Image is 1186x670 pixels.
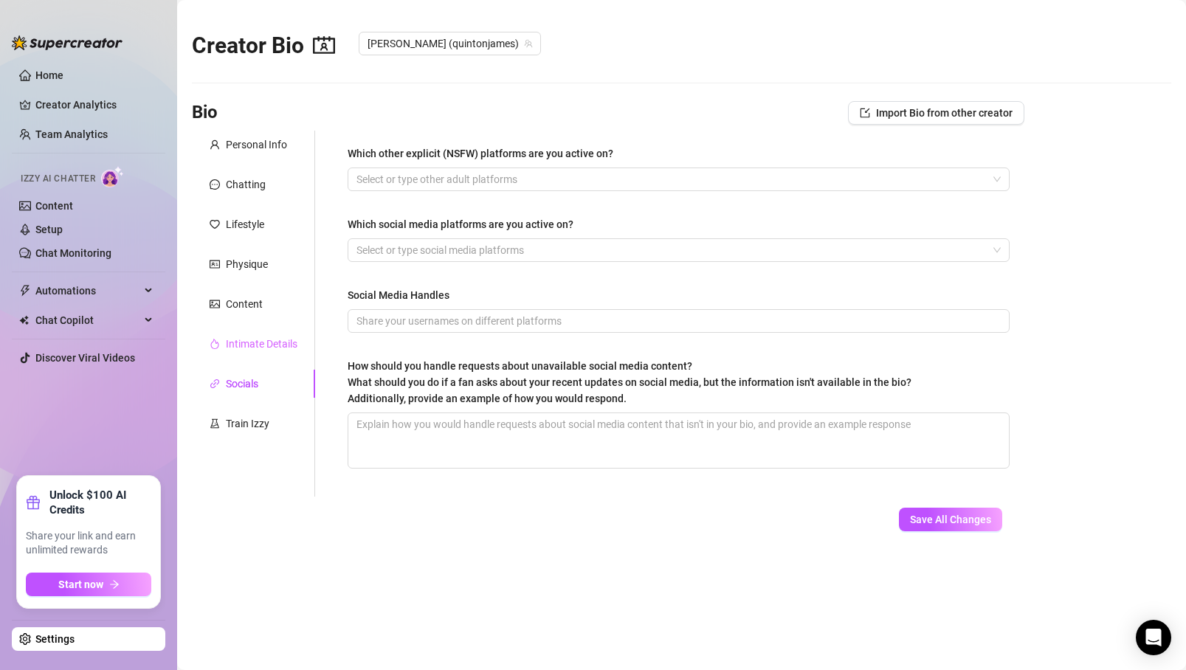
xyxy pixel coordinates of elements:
[348,287,449,303] div: Social Media Handles
[35,279,140,303] span: Automations
[26,529,151,558] span: Share your link and earn unlimited rewards
[348,376,911,404] span: What should you do if a fan asks about your recent updates on social media, but the information i...
[210,219,220,229] span: heart
[210,418,220,429] span: experiment
[348,360,911,404] span: How should you handle requests about unavailable social media content?
[35,224,63,235] a: Setup
[226,336,297,352] div: Intimate Details
[348,216,573,232] div: Which social media platforms are you active on?
[356,241,359,259] input: Which social media platforms are you active on?
[899,508,1002,531] button: Save All Changes
[226,296,263,312] div: Content
[109,579,120,590] span: arrow-right
[368,32,532,55] span: Quinton (quintonjames)
[35,308,140,332] span: Chat Copilot
[226,256,268,272] div: Physique
[19,285,31,297] span: thunderbolt
[35,93,154,117] a: Creator Analytics
[35,247,111,259] a: Chat Monitoring
[101,166,124,187] img: AI Chatter
[26,495,41,510] span: gift
[860,108,870,118] span: import
[876,107,1013,119] span: Import Bio from other creator
[192,32,335,60] h2: Creator Bio
[210,259,220,269] span: idcard
[58,579,103,590] span: Start now
[348,145,624,162] label: Which other explicit (NSFW) platforms are you active on?
[226,415,269,432] div: Train Izzy
[348,216,584,232] label: Which social media platforms are you active on?
[35,200,73,212] a: Content
[848,101,1024,125] button: Import Bio from other creator
[49,488,151,517] strong: Unlock $100 AI Credits
[210,299,220,309] span: picture
[35,352,135,364] a: Discover Viral Videos
[35,128,108,140] a: Team Analytics
[313,34,335,56] span: contacts
[192,101,218,125] h3: Bio
[226,376,258,392] div: Socials
[12,35,123,50] img: logo-BBDzfeDw.svg
[348,287,460,303] label: Social Media Handles
[356,170,359,188] input: Which other explicit (NSFW) platforms are you active on?
[210,179,220,190] span: message
[35,69,63,81] a: Home
[356,313,998,329] input: Social Media Handles
[910,514,991,525] span: Save All Changes
[19,315,29,325] img: Chat Copilot
[226,216,264,232] div: Lifestyle
[226,176,266,193] div: Chatting
[26,573,151,596] button: Start nowarrow-right
[210,139,220,150] span: user
[21,172,95,186] span: Izzy AI Chatter
[210,339,220,349] span: fire
[226,137,287,153] div: Personal Info
[524,39,533,48] span: team
[210,379,220,389] span: link
[35,633,75,645] a: Settings
[348,145,613,162] div: Which other explicit (NSFW) platforms are you active on?
[1136,620,1171,655] div: Open Intercom Messenger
